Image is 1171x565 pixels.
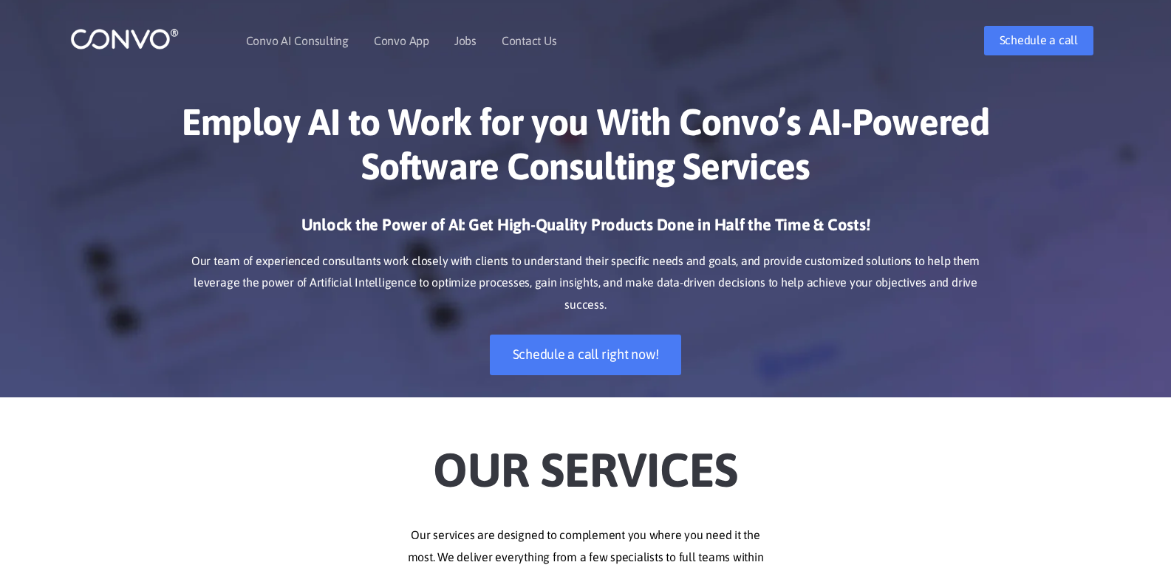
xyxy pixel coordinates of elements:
a: Convo App [374,35,429,47]
a: Schedule a call right now! [490,335,682,375]
h3: Unlock the Power of AI: Get High-Quality Products Done in Half the Time & Costs! [176,214,996,247]
h1: Employ AI to Work for you With Convo’s AI-Powered Software Consulting Services [176,100,996,199]
a: Contact Us [502,35,557,47]
a: Convo AI Consulting [246,35,349,47]
a: Jobs [454,35,477,47]
img: logo_1.png [70,27,179,50]
p: Our team of experienced consultants work closely with clients to understand their specific needs ... [176,250,996,317]
h2: Our Services [176,420,996,502]
a: Schedule a call [984,26,1093,55]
